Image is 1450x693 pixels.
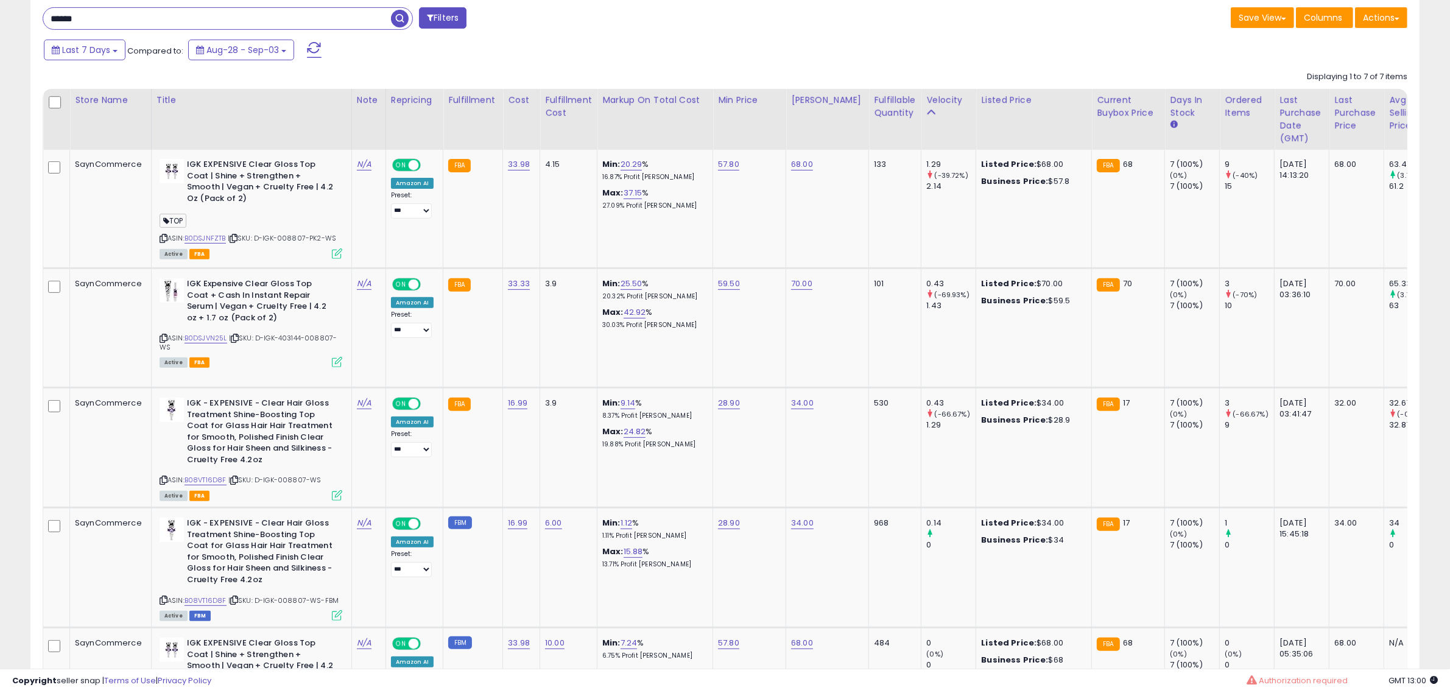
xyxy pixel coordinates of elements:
img: 41anlEdg9zL._SL40_.jpg [160,159,184,183]
div: Markup on Total Cost [602,94,708,107]
a: 28.90 [718,397,740,409]
div: % [602,188,703,210]
div: SaynCommerce [75,398,142,409]
a: 34.00 [791,397,814,409]
div: SaynCommerce [75,278,142,289]
button: Save View [1231,7,1294,28]
div: $68.00 [981,159,1082,170]
div: 1.43 [926,300,976,311]
a: 68.00 [791,637,813,649]
a: Terms of Use [104,675,156,686]
small: (-0.61%) [1398,409,1427,419]
span: Aug-28 - Sep-03 [206,44,279,56]
small: (-70%) [1233,290,1258,300]
b: Business Price: [981,295,1048,306]
div: 7 (100%) [1170,300,1219,311]
div: [PERSON_NAME] [791,94,864,107]
a: 15.88 [624,546,643,558]
div: Velocity [926,94,971,107]
a: B08VT16D8F [185,596,227,606]
div: 3.9 [545,278,588,289]
span: FBM [189,611,211,621]
div: Amazon AI [391,656,434,667]
img: 31ytFdTRN0L._SL40_.jpg [160,518,184,542]
div: 32.00 [1334,398,1374,409]
small: (0%) [1225,649,1242,659]
div: Amazon AI [391,536,434,547]
div: 63 [1389,300,1438,311]
div: 7 (100%) [1170,638,1219,649]
b: Min: [602,517,621,529]
span: All listings currently available for purchase on Amazon [160,491,188,501]
div: Current Buybox Price [1097,94,1160,119]
span: All listings currently available for purchase on Amazon [160,249,188,259]
small: FBA [1097,159,1119,172]
small: (-66.67%) [935,409,970,419]
div: 0.14 [926,518,976,529]
p: 19.88% Profit [PERSON_NAME] [602,440,703,449]
div: 0 [926,638,976,649]
a: 28.90 [718,517,740,529]
b: Listed Price: [981,517,1036,529]
a: 34.00 [791,517,814,529]
b: IGK EXPENSIVE Clear Gloss Top Coat | Shine + Strengthen + Smooth | Vegan + Cruelty Free | 4.2 Oz ... [187,159,335,207]
div: $57.8 [981,176,1082,187]
span: OFF [418,160,438,171]
b: Listed Price: [981,637,1036,649]
a: 33.98 [508,637,530,649]
div: Fulfillable Quantity [874,94,916,119]
a: 6.00 [545,517,562,529]
p: 20.32% Profit [PERSON_NAME] [602,292,703,301]
div: 968 [874,518,912,529]
div: Amazon AI [391,297,434,308]
small: FBA [1097,638,1119,651]
div: $70.00 [981,278,1082,289]
div: 101 [874,278,912,289]
small: (3.71%) [1398,171,1421,180]
a: 16.99 [508,397,527,409]
div: 68.00 [1334,159,1374,170]
small: FBA [448,278,471,292]
div: $68 [981,655,1082,666]
div: 34 [1389,518,1438,529]
span: Last 7 Days [62,44,110,56]
strong: Copyright [12,675,57,686]
div: 10 [1225,300,1274,311]
a: 16.99 [508,517,527,529]
a: 42.92 [624,306,646,318]
div: 9 [1225,420,1274,431]
div: 1.29 [926,420,976,431]
div: 3 [1225,278,1274,289]
b: IGK EXPENSIVE Clear Gloss Top Coat | Shine + Strengthen + Smooth | Vegan + Cruelty Free | 4.2 Oz ... [187,638,335,686]
b: Min: [602,637,621,649]
div: ASIN: [160,278,342,366]
b: Min: [602,158,621,170]
div: % [602,307,703,329]
div: Cost [508,94,535,107]
div: $34 [981,535,1082,546]
a: 25.50 [621,278,642,290]
div: % [602,159,703,181]
div: $34.00 [981,518,1082,529]
p: 27.09% Profit [PERSON_NAME] [602,202,703,210]
a: B0DSJNFZTB [185,233,226,244]
div: Fulfillment [448,94,498,107]
small: FBA [1097,278,1119,292]
span: | SKU: D-IGK-008807-WS [228,475,322,485]
b: Listed Price: [981,278,1036,289]
p: 6.75% Profit [PERSON_NAME] [602,652,703,660]
b: Min: [602,397,621,409]
b: Max: [602,306,624,318]
span: OFF [418,280,438,290]
div: 61.2 [1389,181,1438,192]
b: Listed Price: [981,158,1036,170]
span: All listings currently available for purchase on Amazon [160,611,188,621]
div: 7 (100%) [1170,278,1219,289]
small: (0%) [1170,649,1187,659]
span: | SKU: D-IGK-008807-WS-FBM [228,596,339,605]
small: (-39.72%) [935,171,968,180]
span: TOP [160,214,187,228]
a: B0DSJVN25L [185,333,227,343]
div: ASIN: [160,518,342,619]
p: 13.71% Profit [PERSON_NAME] [602,560,703,569]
